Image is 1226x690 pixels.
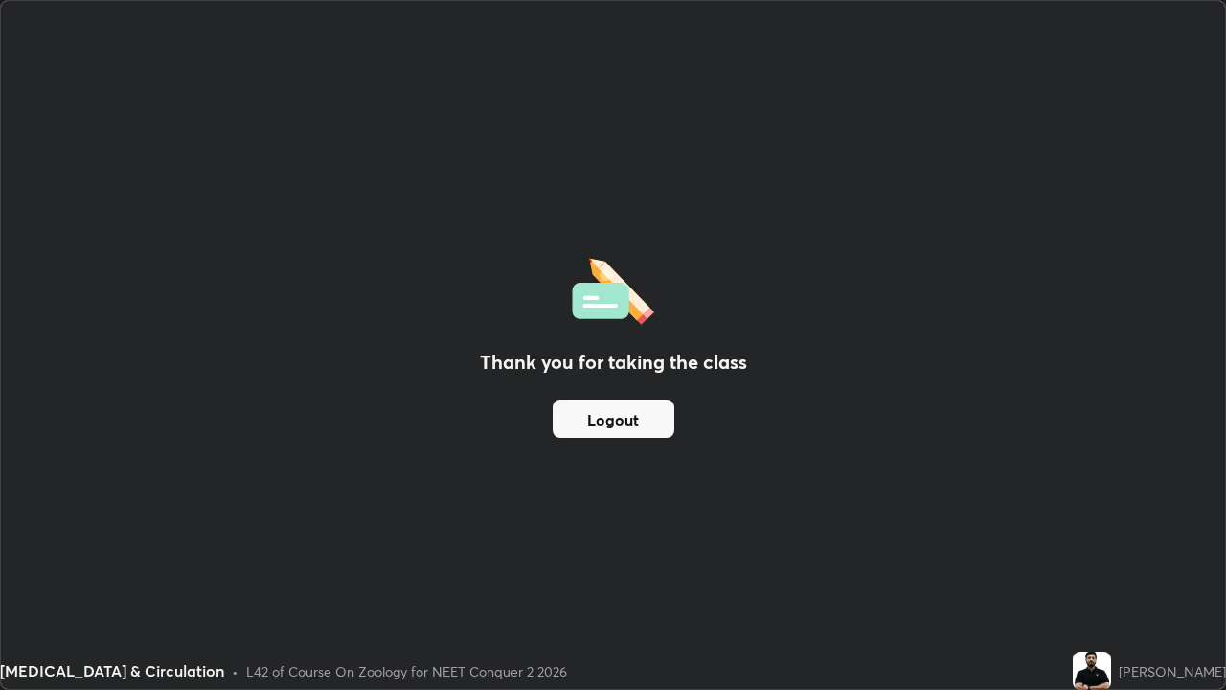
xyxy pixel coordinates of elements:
[480,348,747,377] h2: Thank you for taking the class
[246,661,567,681] div: L42 of Course On Zoology for NEET Conquer 2 2026
[1073,652,1111,690] img: 54f690991e824e6993d50b0d6a1f1dc5.jpg
[1119,661,1226,681] div: [PERSON_NAME]
[572,252,654,325] img: offlineFeedback.1438e8b3.svg
[232,661,238,681] div: •
[553,400,674,438] button: Logout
